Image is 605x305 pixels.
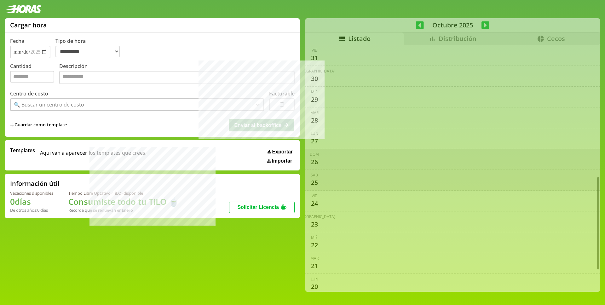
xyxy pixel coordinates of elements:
[55,46,120,57] select: Tipo de hora
[10,21,47,29] h1: Cargar hora
[272,149,293,155] span: Exportar
[10,122,14,129] span: +
[10,207,53,213] div: De otros años: 0 días
[10,190,53,196] div: Vacaciones disponibles
[5,5,42,13] img: logotipo
[229,202,295,213] button: Solicitar Licencia
[55,37,125,58] label: Tipo de hora
[10,90,48,97] label: Centro de costo
[59,63,295,86] label: Descripción
[59,71,295,84] textarea: Descripción
[10,37,24,44] label: Fecha
[10,196,53,207] h1: 0 días
[122,207,133,213] b: Enero
[10,63,59,86] label: Cantidad
[272,158,292,164] span: Importar
[269,90,295,97] label: Facturable
[10,179,60,188] h2: Información útil
[68,207,179,213] div: Recordá que se renuevan en
[10,147,35,154] span: Templates
[14,101,84,108] div: 🔍 Buscar un centro de costo
[10,71,54,83] input: Cantidad
[266,149,295,155] button: Exportar
[40,147,147,164] span: Aqui van a aparecer los templates que crees.
[237,204,279,210] span: Solicitar Licencia
[10,122,67,129] span: +Guardar como template
[68,196,179,207] h1: Consumiste todo tu TiLO 🍵
[68,190,179,196] div: Tiempo Libre Optativo (TiLO) disponible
